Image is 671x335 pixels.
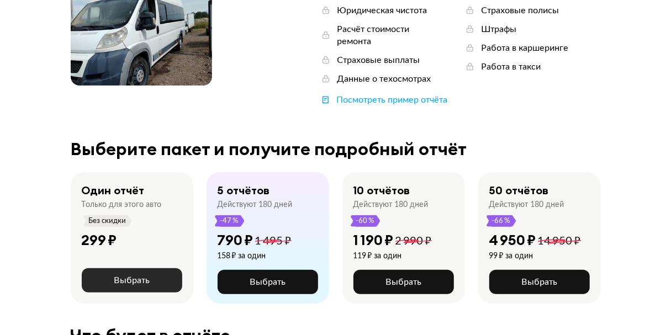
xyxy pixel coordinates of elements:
[489,231,536,249] div: 4 950 ₽
[353,231,394,249] div: 1 190 ₽
[218,183,270,198] div: 5 отчётов
[538,236,581,247] span: 14 950 ₽
[489,200,564,210] div: Действуют 180 дней
[320,94,447,106] a: Посмотреть пример отчёта
[250,278,286,286] span: Выбрать
[88,215,127,227] span: Без скидки
[481,42,568,54] div: Работа в каршеринге
[337,4,427,17] div: Юридическая чистота
[82,268,182,293] button: Выбрать
[337,73,431,85] div: Данные о техосмотрах
[337,23,442,47] div: Расчёт стоимости ремонта
[481,4,559,17] div: Страховые полисы
[218,251,292,261] div: 158 ₽ за один
[71,139,601,159] div: Выберите пакет и получите подробный отчёт
[481,23,516,35] div: Штрафы
[353,183,410,198] div: 10 отчётов
[492,215,511,227] span: -66 %
[82,183,145,198] div: Один отчёт
[220,215,240,227] span: -47 %
[218,200,293,210] div: Действуют 180 дней
[489,251,581,261] div: 99 ₽ за один
[481,61,541,73] div: Работа в такси
[218,270,318,294] button: Выбрать
[82,231,117,249] div: 299 ₽
[337,54,420,66] div: Страховые выплаты
[489,183,549,198] div: 50 отчётов
[353,270,454,294] button: Выбрать
[353,200,429,210] div: Действуют 180 дней
[356,215,376,227] span: -60 %
[114,276,150,285] span: Выбрать
[82,200,162,210] div: Только для этого авто
[353,251,432,261] div: 119 ₽ за один
[385,278,421,286] span: Выбрать
[255,236,292,247] span: 1 495 ₽
[395,236,432,247] span: 2 990 ₽
[521,278,557,286] span: Выбрать
[218,231,253,249] div: 790 ₽
[336,94,447,106] div: Посмотреть пример отчёта
[489,270,590,294] button: Выбрать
